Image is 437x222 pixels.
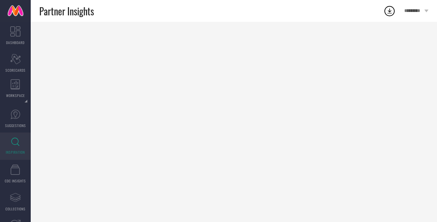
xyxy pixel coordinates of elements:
span: WORKSPACE [6,93,25,98]
span: Partner Insights [39,4,94,18]
span: COLLECTIONS [5,206,26,211]
span: SUGGESTIONS [5,123,26,128]
span: INSPIRATION [6,150,25,155]
div: Open download list [383,5,396,17]
span: SCORECARDS [5,68,26,73]
span: CDC INSIGHTS [5,178,26,183]
span: DASHBOARD [6,40,25,45]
